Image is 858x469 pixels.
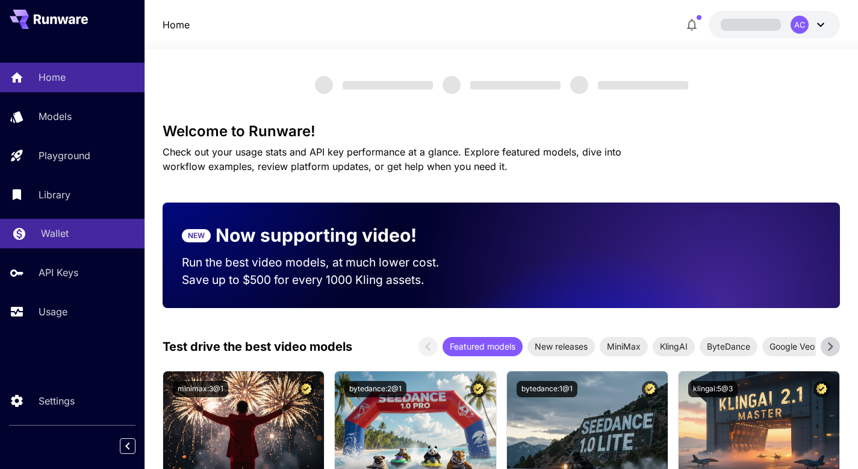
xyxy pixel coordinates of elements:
span: Google Veo [762,340,822,353]
p: Test drive the best video models [163,338,352,356]
span: New releases [527,340,595,353]
span: MiniMax [600,340,648,353]
p: NEW [188,230,205,241]
div: AC [791,16,809,34]
div: Featured models [443,337,523,356]
div: ByteDance [700,337,757,356]
p: Home [39,70,66,84]
button: Certified Model – Vetted for best performance and includes a commercial license. [642,381,658,397]
p: Usage [39,304,67,319]
button: AC [709,11,840,39]
p: Run the best video models, at much lower cost. [182,254,462,271]
span: Check out your usage stats and API key performance at a glance. Explore featured models, dive int... [163,146,621,172]
div: KlingAI [653,337,695,356]
h3: Welcome to Runware! [163,123,841,140]
p: Library [39,187,70,202]
p: Settings [39,394,75,408]
button: minimax:3@1 [173,381,228,397]
div: MiniMax [600,337,648,356]
button: bytedance:1@1 [517,381,577,397]
button: Certified Model – Vetted for best performance and includes a commercial license. [470,381,487,397]
button: Certified Model – Vetted for best performance and includes a commercial license. [298,381,314,397]
button: bytedance:2@1 [344,381,406,397]
a: Home [163,17,190,32]
nav: breadcrumb [163,17,190,32]
div: Google Veo [762,337,822,356]
p: Playground [39,148,90,163]
p: Wallet [41,226,69,241]
div: New releases [527,337,595,356]
div: Collapse sidebar [129,435,145,457]
span: ByteDance [700,340,757,353]
button: Certified Model – Vetted for best performance and includes a commercial license. [813,381,830,397]
span: Featured models [443,340,523,353]
p: Now supporting video! [216,222,417,249]
span: KlingAI [653,340,695,353]
p: Save up to $500 for every 1000 Kling assets. [182,271,462,289]
button: klingai:5@3 [688,381,738,397]
p: Models [39,109,72,124]
button: Collapse sidebar [120,438,135,454]
p: API Keys [39,265,78,280]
